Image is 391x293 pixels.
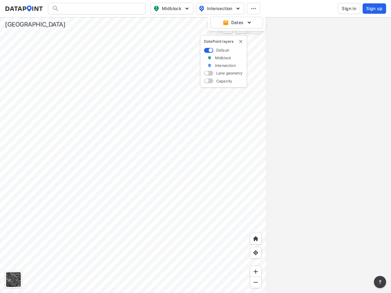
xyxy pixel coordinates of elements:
[216,71,243,76] label: Lane geometry
[151,3,193,14] button: Midblock
[363,3,386,14] button: Sign up
[216,48,229,53] label: Default
[5,20,65,29] div: [GEOGRAPHIC_DATA]
[238,39,243,44] button: delete
[238,39,243,44] img: close-external-leyer.3061a1c7.svg
[374,276,386,288] button: more
[378,278,382,286] span: ?
[253,236,259,242] img: +XpAUvaXAN7GudzAAAAAElFTkSuQmCC
[207,63,212,68] img: marker_Intersection.6861001b.svg
[216,20,259,26] span: Dates
[235,5,241,12] img: 5YPKRKmlfpI5mqlR8AD95paCi+0kK1fRFDJSaMmawlwaeJcJwk9O2fotCW5ve9gAAAAASUVORK5CYII=
[337,3,361,14] a: Sign in
[215,63,236,68] label: Intersection
[342,5,356,12] span: Sign in
[184,5,190,12] img: 5YPKRKmlfpI5mqlR8AD95paCi+0kK1fRFDJSaMmawlwaeJcJwk9O2fotCW5ve9gAAAAASUVORK5CYII=
[204,39,243,44] p: DataPoint layers
[216,78,232,84] label: Capacity
[253,279,259,285] img: MAAAAAElFTkSuQmCC
[338,3,360,14] button: Sign in
[198,5,205,12] img: map_pin_int.54838e6b.svg
[207,55,212,60] img: marker_Midblock.5ba75e30.svg
[253,250,259,256] img: zeq5HYn9AnE9l6UmnFLPAAAAAElFTkSuQmCC
[153,5,189,12] span: Midblock
[153,5,160,12] img: map_pin_mid.602f9df1.svg
[5,271,22,288] div: Toggle basemap
[366,5,382,12] span: Sign up
[250,233,261,244] div: Home
[5,5,43,12] img: dataPointLogo.9353c09d.svg
[361,3,386,14] a: Sign up
[199,5,240,12] span: Intersection
[250,247,261,259] div: View my location
[210,17,263,28] button: Dates
[246,20,252,26] img: 5YPKRKmlfpI5mqlR8AD95paCi+0kK1fRFDJSaMmawlwaeJcJwk9O2fotCW5ve9gAAAAASUVORK5CYII=
[215,55,231,60] label: Midblock
[250,266,261,277] div: Zoom in
[253,269,259,275] img: ZvzfEJKXnyWIrJytrsY285QMwk63cM6Drc+sIAAAAASUVORK5CYII=
[250,277,261,288] div: Zoom out
[223,20,229,26] img: calendar-gold.39a51dde.svg
[196,3,244,14] button: Intersection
